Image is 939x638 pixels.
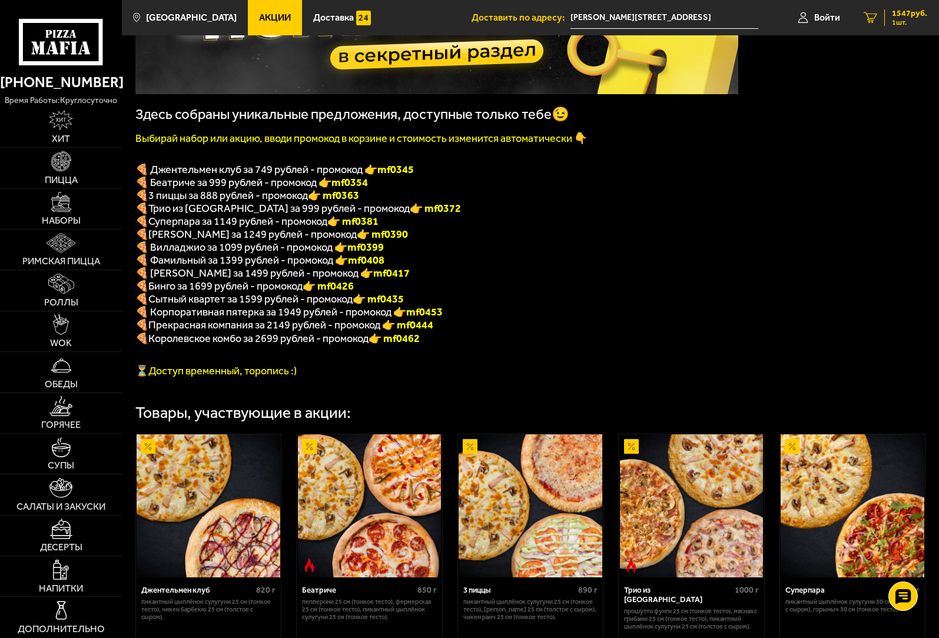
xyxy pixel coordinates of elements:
div: Товары, участвующие в акции: [135,405,351,421]
span: Здесь собраны уникальные предложения, доступные только тебе😉 [135,106,569,122]
span: [GEOGRAPHIC_DATA] [146,13,237,22]
span: Обеды [45,380,78,389]
span: Пицца [45,175,78,185]
b: mf0354 [331,176,368,189]
span: Королевское комбо за 2699 рублей - промокод [148,332,369,345]
img: Беатриче [298,434,441,577]
a: АкционныйДжентельмен клуб [136,434,281,577]
img: Острое блюдо [302,558,317,573]
span: Трио из [GEOGRAPHIC_DATA] за 999 рублей - промокод [148,202,410,215]
b: mf0453 [406,305,443,318]
span: Наборы [42,216,81,225]
img: Трио из Рио [620,434,763,577]
font: 🍕 [135,332,148,345]
font: 🍕 [135,189,148,202]
img: Акционный [141,439,155,454]
span: Акции [259,13,291,22]
span: 🍕 Вилладжио за 1099 рублей - промокод 👉 [135,241,384,254]
span: Прекрасная компания за 2149 рублей - промокод [148,318,382,331]
b: mf0399 [347,241,384,254]
b: 🍕 [135,228,148,241]
p: Пикантный цыплёнок сулугуни 30 см (толстое с сыром), Горыныч 30 см (тонкое тесто). [785,598,920,614]
span: 🍕 Фамильный за 1399 рублей - промокод 👉 [135,254,384,267]
font: 🍕 [135,318,148,331]
img: Акционный [302,439,317,454]
span: Напитки [39,584,83,593]
span: Десерты [40,543,82,552]
span: Горячее [41,420,81,430]
span: 1000 г [735,585,759,595]
img: Акционный [463,439,477,454]
span: Дополнительно [18,624,105,634]
span: Римская пицца [22,257,100,266]
span: WOK [50,338,72,348]
img: Акционный [624,439,639,454]
font: Выбирай набор или акцию, вводи промокод в корзине и стоимость изменится автоматически 👇 [135,132,587,145]
b: mf0345 [377,163,414,176]
img: Джентельмен клуб [137,434,280,577]
b: 👉 mf0435 [353,293,404,305]
span: 3 пиццы за 888 рублей - промокод [148,189,308,202]
span: 820 г [256,585,276,595]
span: 1547 руб. [892,9,927,18]
span: Сытный квартет за 1599 рублей - промокод [148,293,353,305]
span: Хит [52,134,70,144]
div: Джентельмен клуб [141,586,253,595]
a: Акционный3 пиццы [458,434,603,577]
span: 🍕 [PERSON_NAME] за 1499 рублей - промокод 👉 [135,267,410,280]
span: Доставка [313,13,354,22]
p: Пепперони 25 см (тонкое тесто), Фермерская 25 см (тонкое тесто), Пикантный цыплёнок сулугуни 25 с... [302,598,436,622]
span: 🍕 Корпоративная пятерка за 1949 рублей - промокод 👉 [135,305,443,318]
p: Прошутто Фунги 25 см (тонкое тесто), Мясная с грибами 25 см (тонкое тесто), Пикантный цыплёнок су... [624,607,758,631]
img: Суперпара [781,434,924,577]
font: 👉 mf0381 [327,215,379,228]
font: 🍕 [135,215,148,228]
img: Акционный [785,439,799,454]
span: 🍕 Джентельмен клуб за 749 рублей - промокод 👉 [135,163,414,176]
span: 1 шт. [892,19,927,26]
b: 👉 mf0390 [357,228,408,241]
font: 👉 mf0372 [410,202,461,215]
div: Беатриче [302,586,414,595]
span: Доставить по адресу: [472,13,570,22]
font: 👉 mf0462 [369,332,420,345]
span: Салаты и закуски [16,502,105,511]
b: mf0417 [373,267,410,280]
span: 🍕 Беатриче за 999 рублей - промокод 👉 [135,176,368,189]
div: Суперпара [785,586,892,595]
img: 15daf4d41897b9f0e9f617042186c801.svg [356,11,371,25]
a: АкционныйОстрое блюдоТрио из Рио [619,434,764,577]
b: 🍕 [135,293,148,305]
span: Роллы [44,298,78,307]
div: Трио из [GEOGRAPHIC_DATA] [624,586,731,604]
span: Бинго за 1699 рублей - промокод [148,280,303,293]
img: 3 пиццы [459,434,602,577]
b: mf0408 [348,254,384,267]
span: 890 г [578,585,598,595]
b: 🍕 [135,280,148,293]
span: Суперпара за 1149 рублей - промокод [148,215,327,228]
b: 👉 mf0426 [303,280,354,293]
p: Пикантный цыплёнок сулугуни 25 см (тонкое тесто), Чикен Барбекю 25 см (толстое с сыром). [141,598,276,622]
font: 👉 mf0444 [382,318,433,331]
span: Супы [48,461,74,470]
span: [PERSON_NAME] за 1249 рублей - промокод [148,228,357,241]
input: Ваш адрес доставки [570,7,758,29]
font: 🍕 [135,202,148,215]
span: Войти [814,13,840,22]
a: АкционныйСуперпара [780,434,925,577]
div: 3 пиццы [463,586,575,595]
p: Пикантный цыплёнок сулугуни 25 см (тонкое тесто), [PERSON_NAME] 25 см (толстое с сыром), Чикен Ра... [463,598,598,622]
img: Острое блюдо [624,558,639,573]
font: 👉 mf0363 [308,189,359,202]
span: 850 г [417,585,437,595]
a: АкционныйОстрое блюдоБеатриче [297,434,442,577]
span: ⏳Доступ временный, торопись :) [135,364,297,377]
